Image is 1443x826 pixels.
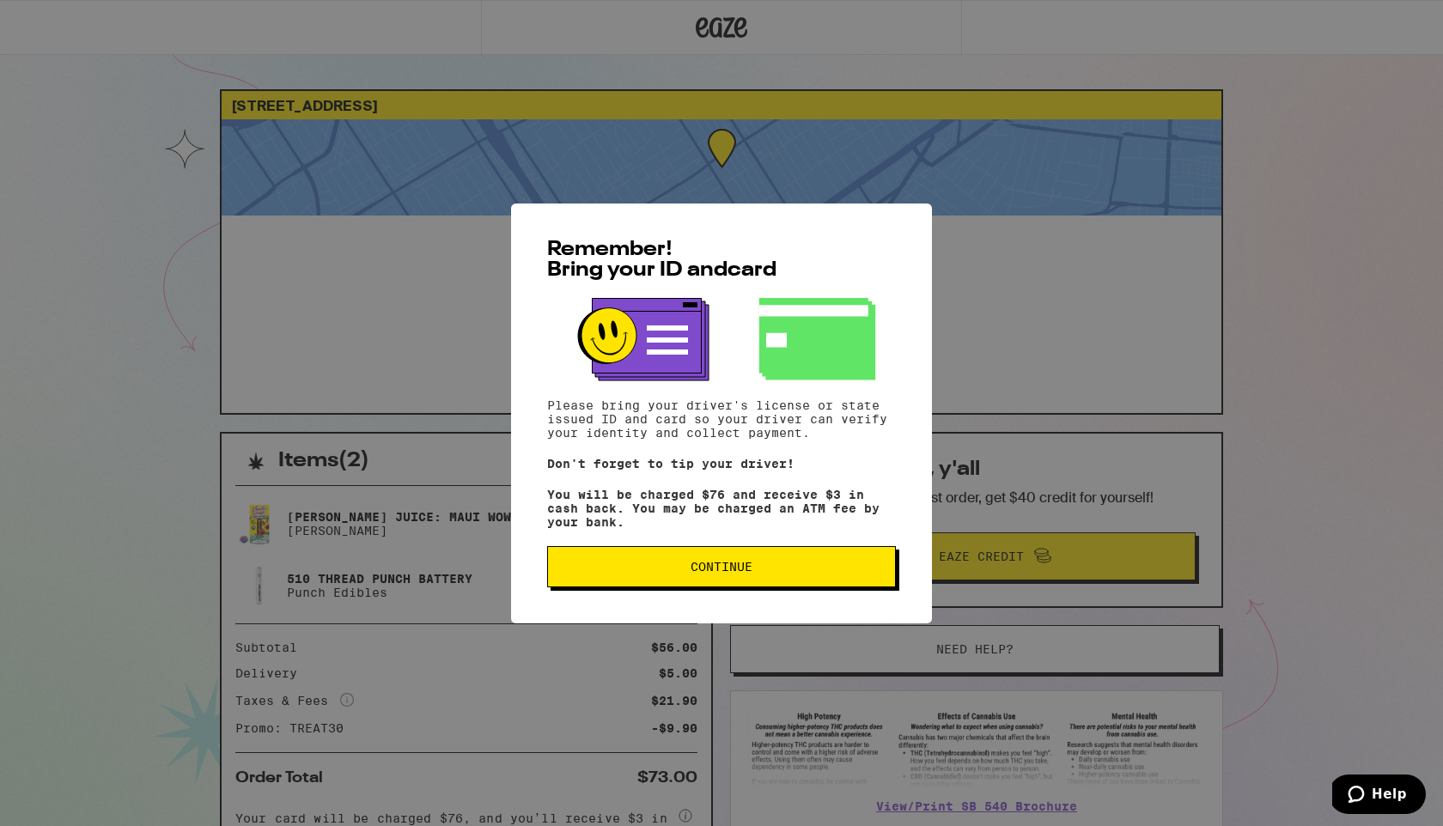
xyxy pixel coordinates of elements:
p: Don't forget to tip your driver! [547,457,896,471]
button: Continue [547,546,896,587]
p: You will be charged $76 and receive $3 in cash back. You may be charged an ATM fee by your bank. [547,488,896,529]
span: Continue [691,561,752,573]
span: Remember! Bring your ID and card [547,240,776,281]
iframe: Opens a widget where you can find more information [1332,774,1426,817]
p: Please bring your driver's license or state issued ID and card so your driver can verify your ide... [547,398,896,440]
